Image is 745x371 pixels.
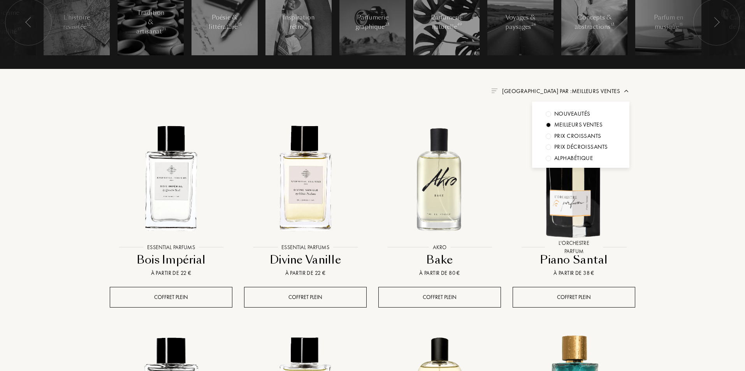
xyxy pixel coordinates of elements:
div: À partir de 22 € [247,269,364,277]
div: Concepts & abstractions [575,13,614,32]
img: Piano Santal L'Orchestre Parfum [513,118,634,239]
div: Voyages & paysages [504,13,537,32]
div: Poésie & littérature [208,13,241,32]
img: arr_left.svg [713,17,720,27]
span: 71 [162,26,166,32]
a: Bake AkroAkroBakeÀ partir de 80 € [378,109,501,287]
div: Coffret plein [244,287,367,308]
img: Bois Impérial Essential Parfums [111,118,232,239]
div: Inspiration rétro [282,13,315,32]
img: Bake Akro [379,118,500,239]
div: Meilleurs ventes [554,120,603,129]
span: 23 [385,22,390,27]
img: arr_left.svg [25,17,32,27]
img: Divine Vanille Essential Parfums [245,118,366,239]
img: arrow.png [623,88,629,94]
div: Prix croissants [554,132,601,141]
a: Divine Vanille Essential ParfumsEssential ParfumsDivine VanilleÀ partir de 22 € [244,109,367,287]
span: 37 [304,22,308,27]
span: 24 [531,22,536,27]
div: À partir de 22 € [113,269,229,277]
div: Nouveautés [554,109,590,118]
div: Alphabétique [554,154,593,163]
span: 15 [238,22,241,27]
div: Parfumerie naturelle [430,13,463,32]
img: filter_by.png [491,88,497,93]
div: À partir de 38 € [516,269,632,277]
div: Prix décroissants [554,142,608,151]
a: Piano Santal L'Orchestre ParfumL'Orchestre ParfumPiano SantalÀ partir de 38 € [513,109,635,287]
a: Bois Impérial Essential ParfumsEssential ParfumsBois ImpérialÀ partir de 22 € [110,109,232,287]
span: 49 [457,22,462,27]
div: Coffret plein [110,287,232,308]
div: Coffret plein [378,287,501,308]
div: Tradition & artisanat [134,8,167,36]
div: À partir de 80 € [381,269,498,277]
span: [GEOGRAPHIC_DATA] par : Meilleurs ventes [502,87,620,95]
div: Parfumerie graphique [356,13,389,32]
span: 13 [611,22,615,27]
div: Coffret plein [513,287,635,308]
